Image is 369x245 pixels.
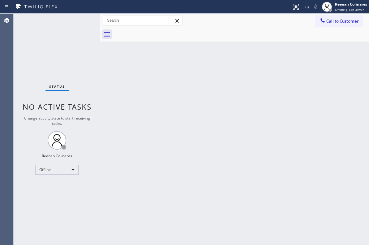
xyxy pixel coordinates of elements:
button: Call to Customer [315,15,363,27]
span: Change activity state to start receiving tasks. [24,116,90,126]
span: Offline | 13h 39min [335,7,364,12]
button: Mute [311,2,320,11]
span: Call to Customer [326,18,359,24]
span: Status [49,84,65,89]
div: Reenan Colinares [42,153,72,159]
div: Reenan Colinares [335,2,367,7]
span: No active tasks [23,102,92,112]
div: Offline [35,165,79,175]
input: Search [102,15,182,25]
